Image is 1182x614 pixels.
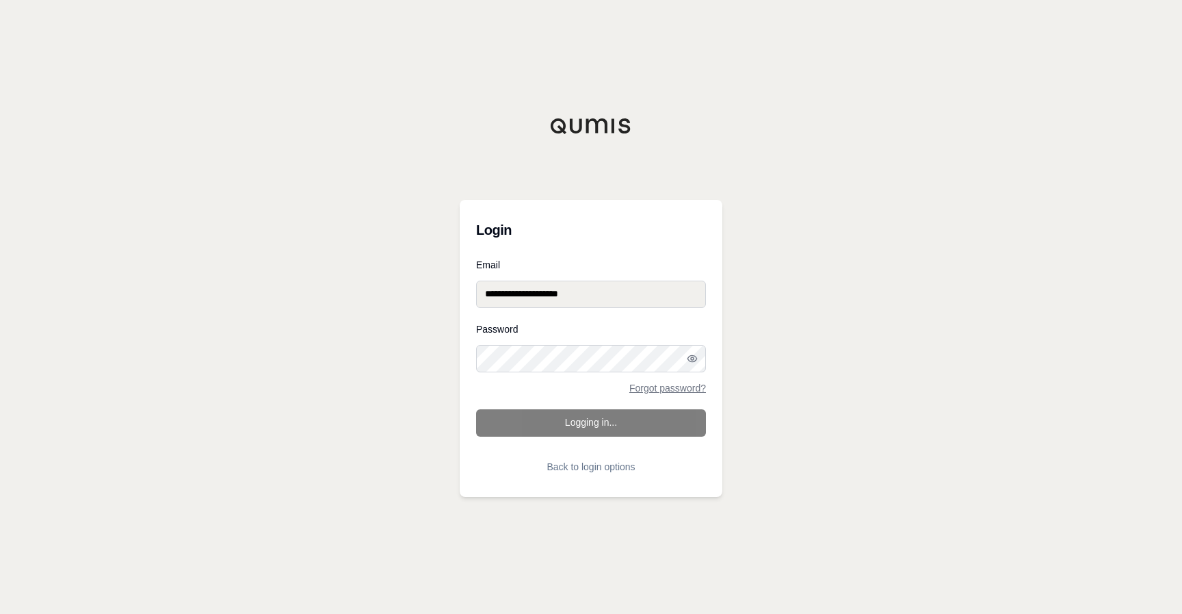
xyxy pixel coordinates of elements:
label: Password [476,324,706,334]
button: Back to login options [476,453,706,481]
h3: Login [476,216,706,244]
a: Forgot password? [629,383,706,393]
label: Email [476,260,706,270]
img: Qumis [550,118,632,134]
